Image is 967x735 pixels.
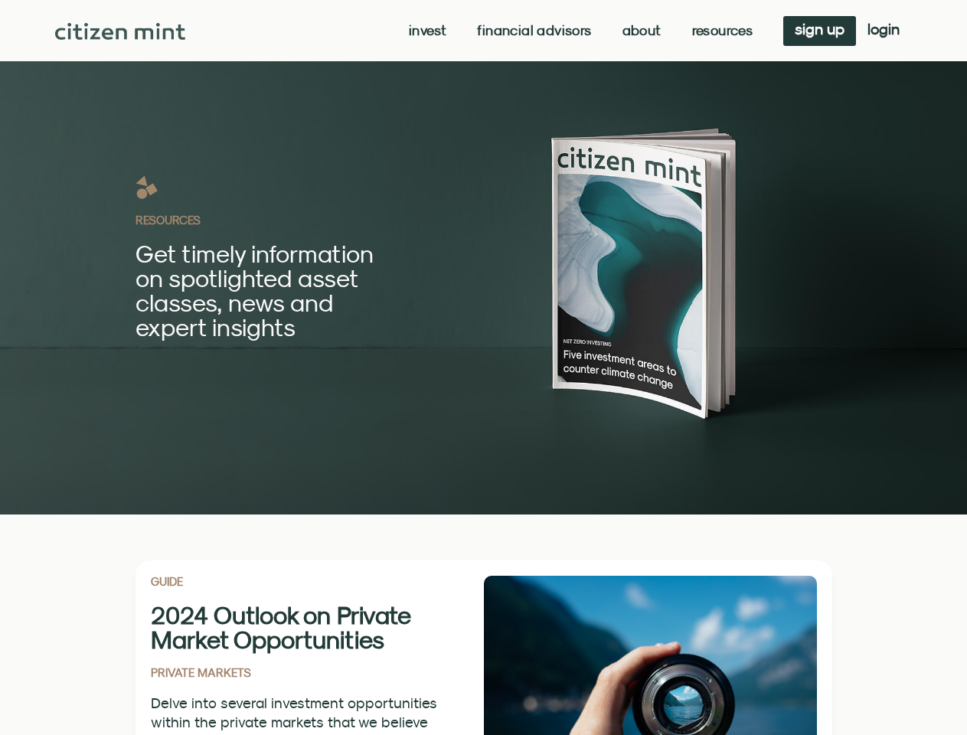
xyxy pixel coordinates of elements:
[795,24,844,34] span: sign up
[151,667,484,678] h2: PRIVATE MARKETS
[477,23,591,38] a: Financial Advisors
[55,23,186,40] img: Citizen Mint
[409,23,446,38] a: Invest
[136,241,388,339] h2: Get timely information on spotlighted asset classes, news and expert insights
[783,16,856,46] a: sign up
[622,23,662,38] a: About
[409,23,753,38] nav: Menu
[856,16,911,46] a: login
[692,23,753,38] a: Resources
[151,603,438,652] h2: 2024 Outlook on Private Market Opportunities
[867,24,900,34] span: login
[151,576,484,587] h2: GUIDE
[136,214,526,226] h2: RESOURCES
